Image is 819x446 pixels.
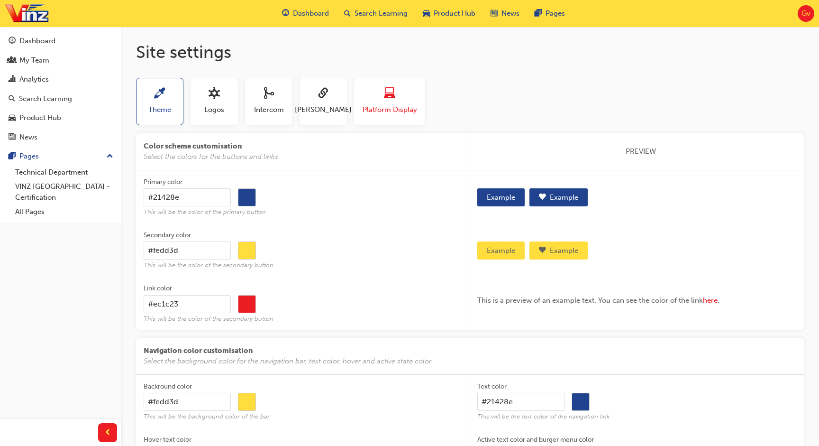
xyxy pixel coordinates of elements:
a: guage-iconDashboard [274,4,337,23]
a: news-iconNews [483,4,527,23]
div: Active text color and burger menu color [477,435,594,445]
input: Primary colorThis will be the color of the primary button [144,188,231,206]
span: sitesettings_intercom-icon [263,88,274,101]
span: guage-icon [9,37,16,46]
a: Dashboard [4,32,117,50]
span: sitesettings_theme-icon [154,88,165,101]
span: Intercom [254,104,284,115]
a: car-iconProduct Hub [415,4,483,23]
input: Link colorThis will be the color of the secondary button [144,295,231,313]
button: Logos [191,78,238,125]
span: laptop-icon [384,88,395,101]
a: search-iconSearch Learning [337,4,415,23]
span: people-icon [9,56,16,65]
span: prev-icon [104,427,111,439]
span: pages-icon [9,152,16,161]
span: Pages [546,8,565,19]
a: VINZ [GEOGRAPHIC_DATA] - Certification [11,179,117,204]
a: Analytics [4,71,117,88]
button: heart-iconExample [529,242,588,260]
span: This will be the color of the primary button [144,208,463,216]
div: Dashboard [19,36,55,46]
span: chart-icon [9,75,16,84]
button: Example [477,242,525,260]
a: News [4,129,117,146]
div: Analytics [19,74,49,85]
span: Label [477,284,796,295]
button: [PERSON_NAME] [300,78,347,125]
div: Secondary color [144,231,191,240]
span: This will be the background color of the bar [144,413,463,421]
span: up-icon [107,150,113,163]
div: News [19,132,37,143]
div: Link color [144,284,172,293]
span: search-icon [344,8,351,19]
h1: Site settings [136,42,804,63]
button: Platform Display [354,78,425,125]
span: car-icon [423,8,430,19]
span: Select the background color for the navigation bar, text color, hover and active state color [144,356,796,367]
span: Label [477,231,796,242]
div: Text color [477,382,507,391]
button: DashboardMy TeamAnalyticsSearch LearningProduct HubNews [4,30,117,148]
a: Product Hub [4,109,117,127]
span: Select the colors for the buttons and links [144,151,455,162]
button: Gv [798,5,814,22]
img: vinz [5,3,49,24]
div: Hover text color [144,435,191,445]
span: heart-icon [539,192,546,204]
span: News [501,8,519,19]
span: This will be the color of the secondary button [144,261,463,269]
div: Search Learning [19,93,72,104]
a: All Pages [11,204,117,219]
span: Color scheme customisation [144,141,455,152]
span: Logos [204,104,224,115]
a: pages-iconPages [527,4,573,23]
button: Pages [4,148,117,165]
input: Secondary colorThis will be the color of the secondary button [144,242,231,260]
span: Search Learning [355,8,408,19]
span: Platform Display [363,104,417,115]
span: search-icon [9,95,15,103]
button: Example [477,188,525,206]
span: [PERSON_NAME] [295,104,352,115]
a: My Team [4,52,117,69]
a: Technical Department [11,165,117,180]
span: pages-icon [535,8,542,19]
span: sitesettings_saml-icon [318,88,329,101]
button: Intercom [245,78,292,125]
input: Backround colorThis will be the background color of the bar [144,393,231,411]
span: guage-icon [282,8,289,19]
span: Theme [148,104,171,115]
button: heart-iconExample [529,188,588,206]
span: Label [477,178,796,189]
span: heart-icon [539,245,546,257]
div: Pages [19,151,39,162]
span: sitesettings_logos-icon [209,88,220,101]
span: Navigation color customisation [144,345,796,356]
button: Theme [136,78,183,125]
span: car-icon [9,114,16,122]
span: PREVIEW [626,146,656,157]
span: here [703,296,718,305]
span: Dashboard [293,8,329,19]
span: Product Hub [434,8,475,19]
span: news-icon [491,8,498,19]
input: Text colorThis will be the text color of the navigation link [477,393,564,411]
a: Search Learning [4,90,117,108]
div: Backround color [144,382,192,391]
span: This will be the text color of the navigation link [477,413,796,421]
span: This is a preview of an example text. You can see the color of the link . [477,296,719,305]
div: Primary color [144,177,182,187]
div: My Team [19,55,49,66]
span: Gv [801,8,810,19]
div: Product Hub [19,112,61,123]
span: This will be the color of the secondary button [144,315,463,323]
span: news-icon [9,133,16,142]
